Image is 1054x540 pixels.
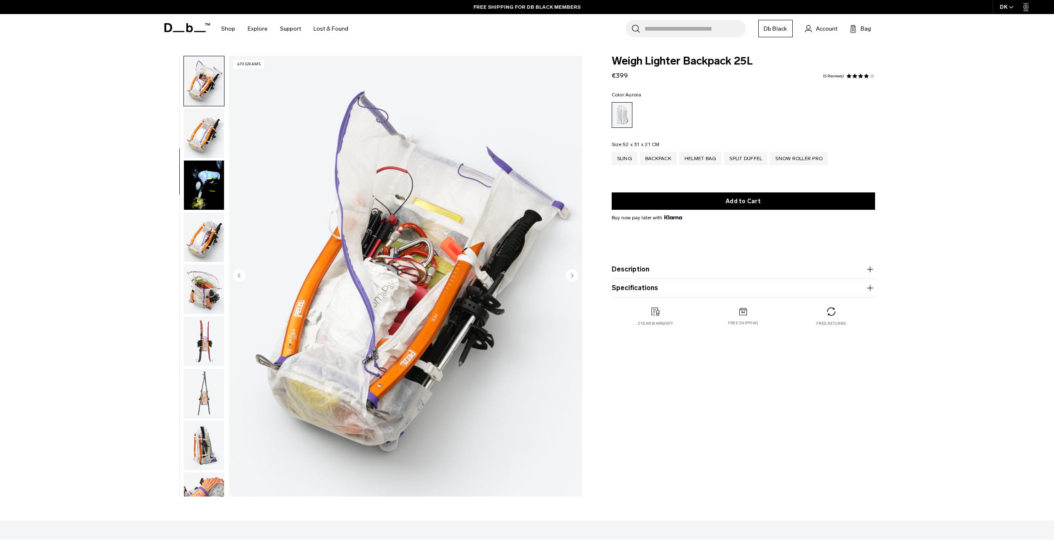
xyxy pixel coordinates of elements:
[566,269,578,283] button: Next slide
[314,14,348,43] a: Lost & Found
[280,14,301,43] a: Support
[183,420,224,471] button: Weigh_Lighter_Backpack_25L_10.png
[233,60,265,69] p: 470 grams
[184,264,224,314] img: Weigh_Lighter_Backpack_25L_7.png
[183,212,224,262] button: Weigh_Lighter_Backpack_25L_6.png
[473,3,581,11] a: FREE SHIPPING FOR DB BLACK MEMBERS
[823,74,844,78] a: 6 reviews
[183,264,224,314] button: Weigh_Lighter_Backpack_25L_7.png
[770,152,828,165] a: Snow Roller Pro
[183,368,224,419] button: Weigh_Lighter_Backpack_25L_9.png
[184,317,224,366] img: Weigh_Lighter_Backpack_25L_8.png
[229,56,582,497] img: Weigh_Lighter_Backpack_25L_4.png
[612,264,875,274] button: Description
[816,321,846,326] p: Free returns
[664,215,682,219] img: {"height" => 20, "alt" => "Klarna"}
[229,56,582,497] li: 5 / 18
[612,283,875,293] button: Specifications
[612,214,682,221] span: Buy now pay later with
[184,212,224,262] img: Weigh_Lighter_Backpack_25L_6.png
[184,473,224,522] img: Weigh_Lighter_Backpack_25L_11.png
[215,14,355,43] nav: Main Navigation
[183,472,224,523] button: Weigh_Lighter_Backpack_25L_11.png
[183,316,224,367] button: Weigh_Lighter_Backpack_25L_8.png
[623,142,660,147] span: 52 x 31 x 21 CM
[184,108,224,158] img: Weigh_Lighter_Backpack_25L_5.png
[612,92,642,97] legend: Color:
[184,56,224,106] img: Weigh_Lighter_Backpack_25L_4.png
[861,24,871,33] span: Bag
[184,161,224,210] img: Weigh Lighter Backpack 25L Aurora
[612,56,875,67] span: Weigh Lighter Backpack 25L
[816,24,837,33] span: Account
[758,20,793,37] a: Db Black
[640,152,677,165] a: Backpack
[638,321,673,326] p: 2 year warranty
[233,269,246,283] button: Previous slide
[679,152,722,165] a: Helmet Bag
[248,14,268,43] a: Explore
[221,14,235,43] a: Shop
[612,152,637,165] a: Sling
[612,142,660,147] legend: Size:
[850,24,871,34] button: Bag
[184,421,224,470] img: Weigh_Lighter_Backpack_25L_10.png
[184,369,224,418] img: Weigh_Lighter_Backpack_25L_9.png
[612,102,632,128] a: Aurora
[805,24,837,34] a: Account
[183,160,224,211] button: Weigh Lighter Backpack 25L Aurora
[625,92,642,98] span: Aurora
[728,320,758,326] p: Free shipping
[612,72,628,79] span: €399
[183,108,224,158] button: Weigh_Lighter_Backpack_25L_5.png
[612,192,875,210] button: Add to Cart
[183,56,224,106] button: Weigh_Lighter_Backpack_25L_4.png
[724,152,767,165] a: Split Duffel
